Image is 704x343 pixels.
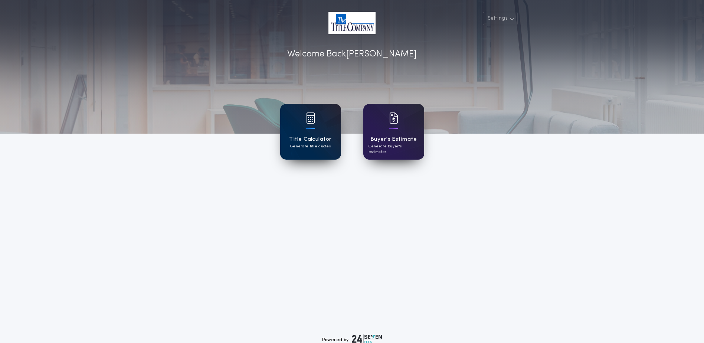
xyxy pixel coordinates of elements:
[328,12,376,34] img: account-logo
[363,104,424,160] a: card iconBuyer's EstimateGenerate buyer's estimates
[280,104,341,160] a: card iconTitle CalculatorGenerate title quotes
[290,144,331,149] p: Generate title quotes
[370,135,417,144] h1: Buyer's Estimate
[289,135,331,144] h1: Title Calculator
[483,12,518,25] button: Settings
[287,48,417,61] p: Welcome Back [PERSON_NAME]
[389,112,398,124] img: card icon
[369,144,419,155] p: Generate buyer's estimates
[306,112,315,124] img: card icon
